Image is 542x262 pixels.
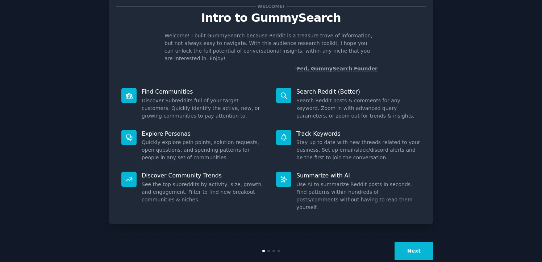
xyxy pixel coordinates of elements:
dd: Stay up to date with new threads related to your business. Set up email/slack/discord alerts and ... [296,139,421,161]
dd: Use AI to summarize Reddit posts in seconds. Find patterns within hundreds of posts/comments with... [296,181,421,211]
p: Explore Personas [142,130,266,138]
dd: Search Reddit posts & comments for any keyword. Zoom in with advanced query parameters, or zoom o... [296,97,421,120]
p: Intro to GummySearch [116,12,426,24]
dd: Quickly explore pain points, solution requests, open questions, and spending patterns for people ... [142,139,266,161]
p: Track Keywords [296,130,421,138]
p: Search Reddit (Better) [296,88,421,95]
dd: Discover Subreddits full of your target customers. Quickly identify the active, new, or growing c... [142,97,266,120]
span: Welcome! [256,3,286,10]
dd: See the top subreddits by activity, size, growth, and engagement. Filter to find new breakout com... [142,181,266,204]
p: Find Communities [142,88,266,95]
p: Summarize with AI [296,172,421,179]
p: Welcome! I built GummySearch because Reddit is a treasure trove of information, but not always ea... [164,32,378,62]
a: Fed, GummySearch Founder [297,66,378,72]
div: - [295,65,378,73]
p: Discover Community Trends [142,172,266,179]
button: Next [395,242,433,260]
